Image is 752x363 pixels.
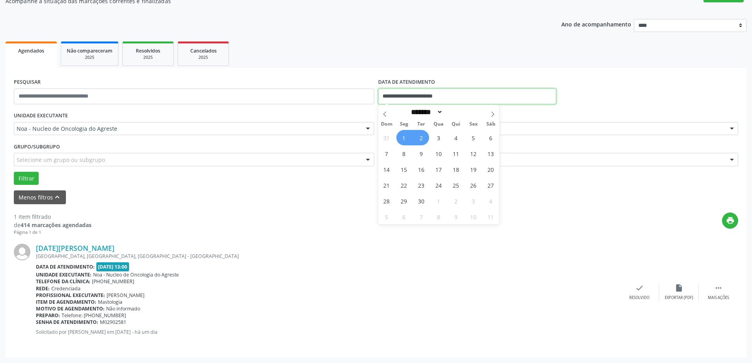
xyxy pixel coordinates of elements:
[53,193,62,201] i: keyboard_arrow_up
[414,177,429,193] span: Setembro 23, 2025
[14,229,92,236] div: Página 1 de 1
[414,130,429,145] span: Setembro 2, 2025
[431,209,446,224] span: Outubro 8, 2025
[413,122,430,127] span: Ter
[483,130,499,145] span: Setembro 6, 2025
[396,146,412,161] span: Setembro 8, 2025
[184,55,223,60] div: 2025
[67,55,113,60] div: 2025
[430,122,447,127] span: Qua
[396,130,412,145] span: Setembro 1, 2025
[379,177,394,193] span: Setembro 21, 2025
[36,299,96,305] b: Item de agendamento:
[17,156,105,164] span: Selecione um grupo ou subgrupo
[431,146,446,161] span: Setembro 10, 2025
[675,284,683,292] i: insert_drive_file
[36,278,90,285] b: Telefone da clínica:
[14,190,66,204] button: Menos filtroskeyboard_arrow_up
[466,209,481,224] span: Outubro 10, 2025
[67,47,113,54] span: Não compareceram
[448,146,464,161] span: Setembro 11, 2025
[726,216,735,225] i: print
[62,312,126,319] span: Telefone: [PHONE_NUMBER]
[378,76,435,88] label: DATA DE ATENDIMENTO
[414,209,429,224] span: Outubro 7, 2025
[379,193,394,209] span: Setembro 28, 2025
[635,284,644,292] i: check
[431,162,446,177] span: Setembro 17, 2025
[466,162,481,177] span: Setembro 19, 2025
[483,193,499,209] span: Outubro 4, 2025
[414,146,429,161] span: Setembro 9, 2025
[14,76,41,88] label: PESQUISAR
[379,209,394,224] span: Outubro 5, 2025
[14,213,92,221] div: 1 item filtrado
[107,292,144,299] span: [PERSON_NAME]
[36,329,620,335] p: Solicitado por [PERSON_NAME] em [DATE] - há um dia
[36,263,95,270] b: Data de atendimento:
[629,295,649,301] div: Resolvido
[136,47,160,54] span: Resolvidos
[93,271,179,278] span: Noa - Nucleo de Oncologia do Agreste
[395,122,413,127] span: Seg
[466,130,481,145] span: Setembro 5, 2025
[465,122,482,127] span: Sex
[448,193,464,209] span: Outubro 2, 2025
[18,47,44,54] span: Agendados
[431,130,446,145] span: Setembro 3, 2025
[14,244,30,260] img: img
[396,162,412,177] span: Setembro 15, 2025
[36,271,92,278] b: Unidade executante:
[190,47,217,54] span: Cancelados
[92,278,134,285] span: [PHONE_NUMBER]
[414,162,429,177] span: Setembro 16, 2025
[431,177,446,193] span: Setembro 24, 2025
[36,253,620,260] div: [GEOGRAPHIC_DATA], [GEOGRAPHIC_DATA], [GEOGRAPHIC_DATA] - [GEOGRAPHIC_DATA]
[36,305,105,312] b: Motivo de agendamento:
[414,193,429,209] span: Setembro 30, 2025
[378,122,396,127] span: Dom
[14,221,92,229] div: de
[483,177,499,193] span: Setembro 27, 2025
[708,295,729,301] div: Mais ações
[447,122,465,127] span: Qui
[483,146,499,161] span: Setembro 13, 2025
[483,209,499,224] span: Outubro 11, 2025
[51,285,81,292] span: Credenciada
[448,177,464,193] span: Setembro 25, 2025
[381,125,722,133] span: [PERSON_NAME]
[36,285,50,292] b: Rede:
[396,193,412,209] span: Setembro 29, 2025
[36,319,98,325] b: Senha de atendimento:
[466,193,481,209] span: Outubro 3, 2025
[431,193,446,209] span: Outubro 1, 2025
[396,209,412,224] span: Outubro 6, 2025
[714,284,723,292] i: 
[448,162,464,177] span: Setembro 18, 2025
[106,305,140,312] span: Não informado
[14,172,39,185] button: Filtrar
[14,110,68,122] label: UNIDADE EXECUTANTE
[722,213,738,229] button: print
[100,319,126,325] span: M02902581
[96,262,129,271] span: [DATE] 13:00
[36,312,60,319] b: Preparo:
[466,146,481,161] span: Setembro 12, 2025
[448,209,464,224] span: Outubro 9, 2025
[396,177,412,193] span: Setembro 22, 2025
[466,177,481,193] span: Setembro 26, 2025
[21,221,92,229] strong: 414 marcações agendadas
[483,162,499,177] span: Setembro 20, 2025
[482,122,499,127] span: Sáb
[36,292,105,299] b: Profissional executante:
[409,108,443,116] select: Month
[379,130,394,145] span: Agosto 31, 2025
[443,108,469,116] input: Year
[665,295,693,301] div: Exportar (PDF)
[379,162,394,177] span: Setembro 14, 2025
[14,141,60,153] label: Grupo/Subgrupo
[561,19,631,29] p: Ano de acompanhamento
[128,55,168,60] div: 2025
[379,146,394,161] span: Setembro 7, 2025
[36,244,114,252] a: [DATE][PERSON_NAME]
